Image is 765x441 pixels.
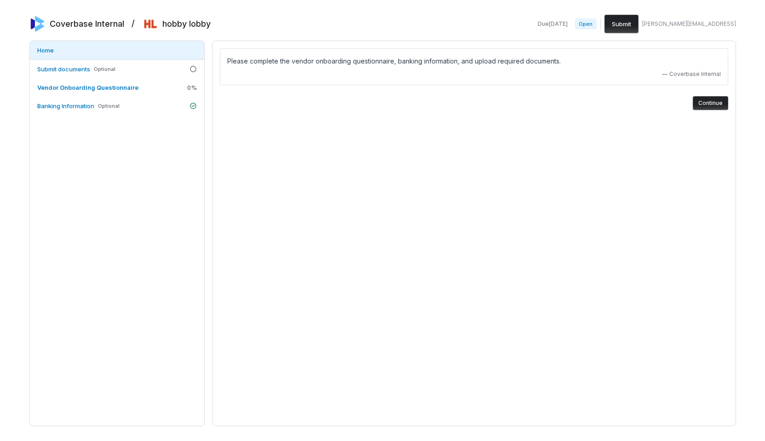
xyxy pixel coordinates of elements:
[30,41,204,59] a: Home
[669,70,721,78] span: Coverbase Internal
[604,15,638,33] button: Submit
[187,83,197,92] span: 0 %
[575,18,596,29] span: Open
[662,70,667,78] span: —
[30,97,204,115] a: Banking InformationOptional
[132,16,135,29] h2: /
[162,18,211,30] h2: hobby lobby
[693,96,728,110] button: Continue
[30,78,204,97] a: Vendor Onboarding Questionnaire0%
[50,18,124,30] h2: Coverbase Internal
[642,20,736,28] span: [PERSON_NAME][EMAIL_ADDRESS]
[227,56,721,67] p: Please complete the vendor onboarding questionnaire, banking information, and upload required doc...
[98,103,120,110] span: Optional
[30,60,204,78] a: Submit documentsOptional
[37,65,90,73] span: Submit documents
[37,84,138,91] span: Vendor Onboarding Questionnaire
[37,102,94,110] span: Banking Information
[94,66,115,73] span: Optional
[538,20,568,28] span: Due [DATE]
